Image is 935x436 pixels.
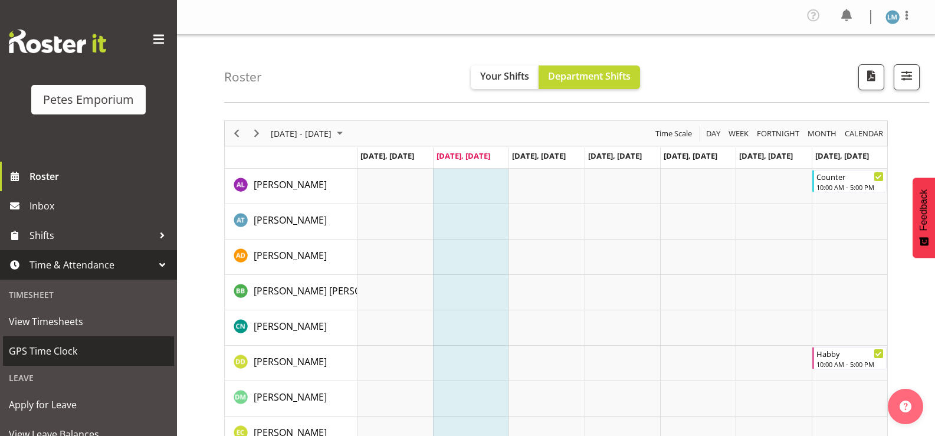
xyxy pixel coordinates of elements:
[254,178,327,191] span: [PERSON_NAME]
[254,284,402,298] a: [PERSON_NAME] [PERSON_NAME]
[225,310,357,346] td: Christine Neville resource
[270,126,333,141] span: [DATE] - [DATE]
[9,396,168,414] span: Apply for Leave
[254,249,327,262] span: [PERSON_NAME]
[9,342,168,360] span: GPS Time Clock
[254,355,327,369] a: [PERSON_NAME]
[727,126,751,141] button: Timeline Week
[588,150,642,161] span: [DATE], [DATE]
[654,126,693,141] span: Time Scale
[254,391,327,404] span: [PERSON_NAME]
[727,126,750,141] span: Week
[229,126,245,141] button: Previous
[812,170,887,192] div: Abigail Lane"s event - Counter Begin From Sunday, September 7, 2025 at 10:00:00 AM GMT+12:00 Ends...
[225,204,357,240] td: Alex-Micheal Taniwha resource
[704,126,723,141] button: Timeline Day
[225,169,357,204] td: Abigail Lane resource
[844,126,884,141] span: calendar
[913,178,935,258] button: Feedback - Show survey
[816,171,884,182] div: Counter
[756,126,801,141] span: Fortnight
[269,126,348,141] button: September 01 - 07, 2025
[664,150,717,161] span: [DATE], [DATE]
[254,355,327,368] span: [PERSON_NAME]
[254,390,327,404] a: [PERSON_NAME]
[512,150,566,161] span: [DATE], [DATE]
[254,319,327,333] a: [PERSON_NAME]
[254,248,327,263] a: [PERSON_NAME]
[806,126,838,141] span: Month
[654,126,694,141] button: Time Scale
[227,121,247,146] div: Previous
[816,182,884,192] div: 10:00 AM - 5:00 PM
[254,213,327,227] a: [PERSON_NAME]
[43,91,134,109] div: Petes Emporium
[548,70,631,83] span: Department Shifts
[254,178,327,192] a: [PERSON_NAME]
[539,65,640,89] button: Department Shifts
[858,64,884,90] button: Download a PDF of the roster according to the set date range.
[3,336,174,366] a: GPS Time Clock
[360,150,414,161] span: [DATE], [DATE]
[254,214,327,227] span: [PERSON_NAME]
[9,313,168,330] span: View Timesheets
[900,401,911,412] img: help-xxl-2.png
[3,390,174,419] a: Apply for Leave
[739,150,793,161] span: [DATE], [DATE]
[29,197,171,215] span: Inbox
[254,320,327,333] span: [PERSON_NAME]
[705,126,721,141] span: Day
[29,227,153,244] span: Shifts
[9,29,106,53] img: Rosterit website logo
[885,10,900,24] img: lianne-morete5410.jpg
[254,284,402,297] span: [PERSON_NAME] [PERSON_NAME]
[815,150,869,161] span: [DATE], [DATE]
[3,307,174,336] a: View Timesheets
[480,70,529,83] span: Your Shifts
[816,348,884,359] div: Habby
[816,359,884,369] div: 10:00 AM - 5:00 PM
[755,126,802,141] button: Fortnight
[3,283,174,307] div: Timesheet
[249,126,265,141] button: Next
[437,150,490,161] span: [DATE], [DATE]
[247,121,267,146] div: Next
[225,346,357,381] td: Danielle Donselaar resource
[471,65,539,89] button: Your Shifts
[29,256,153,274] span: Time & Attendance
[806,126,839,141] button: Timeline Month
[29,168,171,185] span: Roster
[224,70,262,84] h4: Roster
[225,240,357,275] td: Amelia Denz resource
[225,275,357,310] td: Beena Beena resource
[225,381,357,417] td: David McAuley resource
[918,189,929,231] span: Feedback
[894,64,920,90] button: Filter Shifts
[843,126,885,141] button: Month
[3,366,174,390] div: Leave
[812,347,887,369] div: Danielle Donselaar"s event - Habby Begin From Sunday, September 7, 2025 at 10:00:00 AM GMT+12:00 ...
